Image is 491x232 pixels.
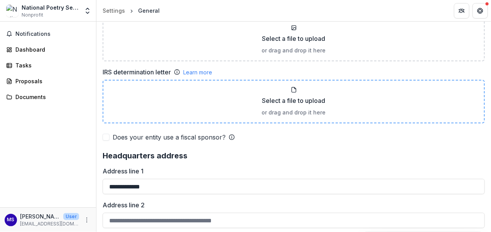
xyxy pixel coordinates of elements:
label: IRS determination letter [103,67,171,77]
div: MaryAnn Salem [7,217,15,222]
p: Select a file to upload [262,34,326,43]
p: [PERSON_NAME] [20,212,60,220]
p: User [63,213,79,220]
p: or drag and drop it here [262,46,326,54]
a: Settings [100,5,128,16]
div: Tasks [15,61,87,69]
p: [EMAIL_ADDRESS][DOMAIN_NAME] [20,220,79,227]
button: Get Help [472,3,488,18]
h2: Headquarters address [103,151,485,160]
span: Notifications [15,31,90,37]
a: Tasks [3,59,93,72]
button: Notifications [3,28,93,40]
button: Open entity switcher [82,3,93,18]
label: Address line 2 [103,200,480,210]
nav: breadcrumb [100,5,163,16]
div: General [138,7,160,15]
button: Partners [454,3,469,18]
div: Settings [103,7,125,15]
p: Select a file to upload [262,96,326,105]
label: Address line 1 [103,166,480,176]
a: Documents [3,91,93,103]
img: National Poetry Series, Inc. [6,5,19,17]
span: Does your entity use a fiscal sponsor? [113,133,226,142]
div: National Poetry Series, Inc. [22,3,79,12]
a: Dashboard [3,43,93,56]
a: Learn more [183,68,212,76]
button: More [82,215,91,225]
a: Proposals [3,75,93,87]
div: Dashboard [15,45,87,54]
div: Documents [15,93,87,101]
p: or drag and drop it here [262,108,326,116]
span: Nonprofit [22,12,43,18]
div: Proposals [15,77,87,85]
